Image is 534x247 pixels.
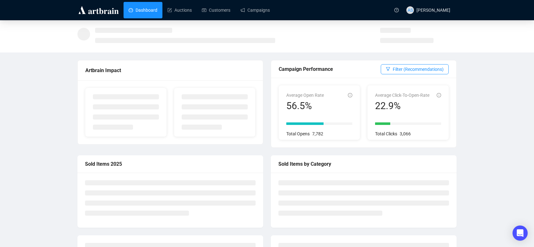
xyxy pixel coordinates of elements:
[286,131,310,136] span: Total Opens
[279,65,381,73] div: Campaign Performance
[394,8,399,12] span: question-circle
[240,2,270,18] a: Campaigns
[129,2,157,18] a: Dashboard
[85,160,256,168] div: Sold Items 2025
[348,93,352,97] span: info-circle
[513,225,528,241] div: Open Intercom Messenger
[278,160,449,168] div: Sold Items by Category
[437,93,441,97] span: info-circle
[167,2,192,18] a: Auctions
[202,2,230,18] a: Customers
[77,5,120,15] img: logo
[375,131,397,136] span: Total Clicks
[375,100,429,112] div: 22.9%
[416,8,450,13] span: [PERSON_NAME]
[286,93,324,98] span: Average Open Rate
[408,7,413,14] span: AS
[386,67,390,71] span: filter
[381,64,449,74] button: Filter (Recommendations)
[85,66,255,74] div: Artbrain Impact
[286,100,324,112] div: 56.5%
[312,131,323,136] span: 7,782
[375,93,429,98] span: Average Click-To-Open-Rate
[393,66,444,73] span: Filter (Recommendations)
[400,131,411,136] span: 3,066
